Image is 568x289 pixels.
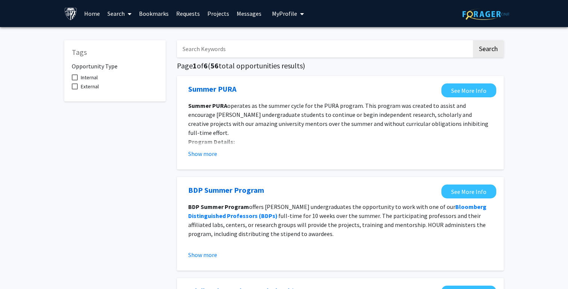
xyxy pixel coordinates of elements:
[536,255,562,283] iframe: Chat
[204,61,208,70] span: 6
[193,61,197,70] span: 1
[233,0,265,27] a: Messages
[473,40,504,57] button: Search
[104,0,135,27] a: Search
[64,7,77,20] img: Johns Hopkins University Logo
[172,0,204,27] a: Requests
[72,57,158,70] h6: Opportunity Type
[177,61,504,70] h5: Page of ( total opportunities results)
[177,40,472,57] input: Search Keywords
[441,83,496,97] a: Opens in a new tab
[72,48,158,57] h5: Tags
[272,10,297,17] span: My Profile
[188,250,217,259] button: Show more
[81,82,99,91] span: External
[81,73,98,82] span: Internal
[210,61,219,70] span: 56
[188,203,249,210] strong: BDP Summer Program
[188,149,217,158] button: Show more
[188,83,236,95] a: Opens in a new tab
[188,102,227,109] strong: Summer PURA
[80,0,104,27] a: Home
[188,102,488,136] span: operates as the summer cycle for the PURA program. This program was created to assist and encoura...
[204,0,233,27] a: Projects
[188,185,264,196] a: Opens in a new tab
[188,138,235,145] strong: Program Details:
[188,202,492,238] p: offers [PERSON_NAME] undergraduates the opportunity to work with one of our full-time for 10 week...
[135,0,172,27] a: Bookmarks
[441,185,496,198] a: Opens in a new tab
